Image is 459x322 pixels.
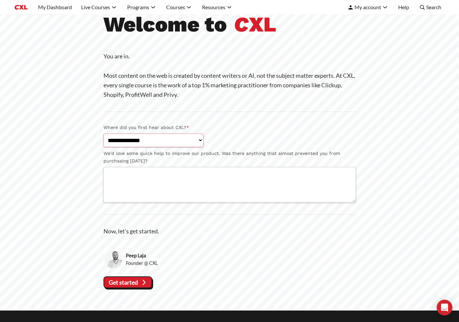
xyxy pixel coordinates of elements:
vaadin-button: Get started [103,276,152,288]
p: Now, let's get started. [103,226,356,236]
b: Welcome to [103,12,227,37]
img: Peep Laja, Founder @ CXL [103,249,124,269]
label: Where did you first hear about CXL? [103,124,356,131]
label: We'd love some quick help to improve our product. Was there anything that almost prevented you fr... [103,150,356,165]
strong: Peep Laja [126,252,158,259]
b: XL [234,12,276,37]
div: Open Intercom Messenger [437,300,452,315]
p: You are in. Most content on the web is created by content writers or AI, not the subject matter e... [103,52,356,99]
span: Founder @ CXL [126,259,158,267]
i: C [234,12,249,37]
